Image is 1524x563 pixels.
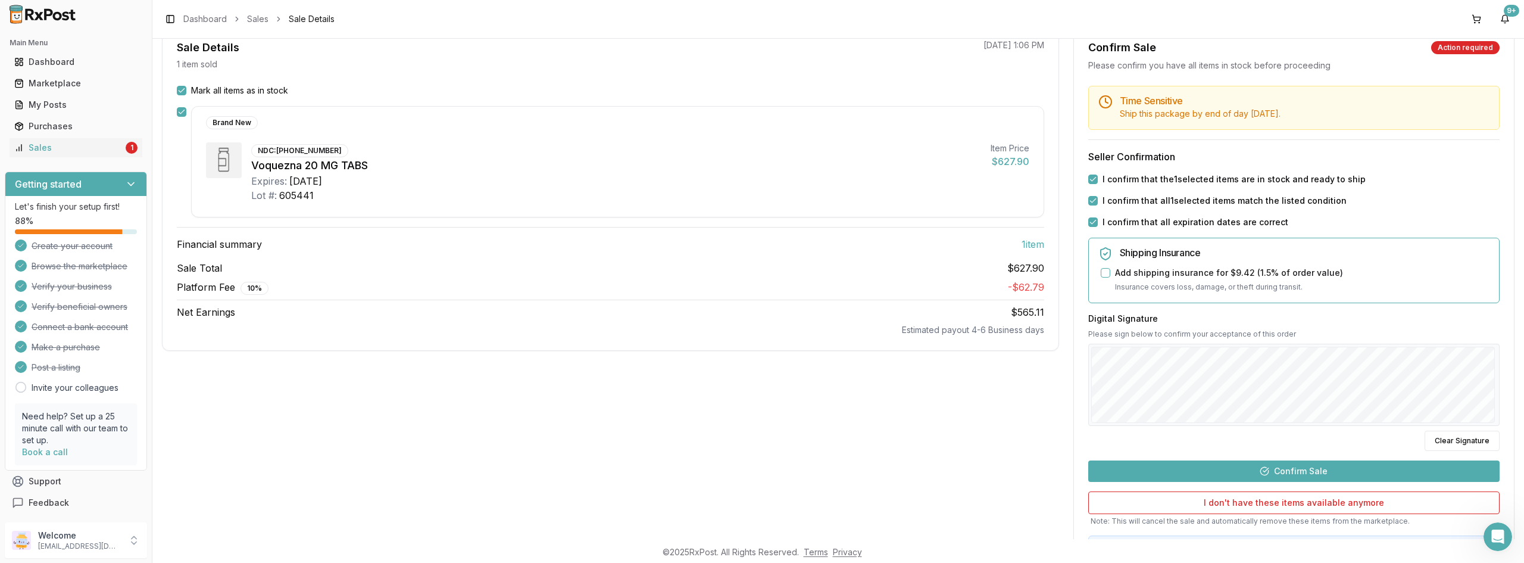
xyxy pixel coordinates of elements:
h5: Shipping Insurance [1120,248,1489,257]
label: I confirm that all expiration dates are correct [1103,216,1288,228]
h2: Main Menu [10,38,142,48]
button: Marketplace [5,74,147,93]
div: Brand New [206,116,258,129]
a: Purchases [10,116,142,137]
h3: Seller Confirmation [1088,150,1500,164]
button: Sales1 [5,138,147,157]
span: 88 % [15,215,33,227]
span: Financial summary [177,237,262,251]
div: Item Price [991,142,1029,154]
iframe: Intercom live chat [1484,522,1512,551]
label: Mark all items as in stock [191,85,288,97]
span: Verify your business [32,281,112,293]
button: Feedback [5,492,147,514]
p: Please sign below to confirm your acceptance of this order [1088,329,1500,339]
div: Sales [14,142,123,154]
div: $627.90 [991,154,1029,169]
p: Insurance covers loss, damage, or theft during transit. [1115,281,1489,293]
span: Post a listing [32,362,80,374]
a: Privacy [833,547,862,557]
span: Ship this package by end of day [DATE] . [1120,108,1281,119]
div: NDC: [PHONE_NUMBER] [251,144,348,157]
span: Net Earnings [177,305,235,319]
div: Dashboard [14,56,138,68]
p: 1 item sold [177,58,217,70]
p: [EMAIL_ADDRESS][DOMAIN_NAME] [38,542,121,551]
div: 9+ [1504,5,1519,17]
label: Add shipping insurance for $9.42 ( 1.5 % of order value) [1115,267,1343,279]
span: Platform Fee [177,280,268,295]
span: 1 item [1022,237,1044,251]
div: 605441 [279,188,314,203]
div: Marketplace [14,77,138,89]
label: I confirm that all 1 selected items match the listed condition [1103,195,1347,207]
img: RxPost Logo [5,5,81,24]
div: My Posts [14,99,138,111]
a: My Posts [10,94,142,116]
div: Action required [1431,41,1500,54]
span: $627.90 [1007,261,1044,275]
button: Clear Signature [1425,431,1500,451]
a: Dashboard [10,51,142,73]
h5: Time Sensitive [1120,96,1489,105]
div: Lot #: [251,188,277,203]
button: 9+ [1495,10,1514,29]
span: $565.11 [1011,306,1044,318]
p: Welcome [38,530,121,542]
a: Sales [247,13,268,25]
a: Sales1 [10,137,142,158]
span: Sale Total [177,261,222,275]
span: Verify beneficial owners [32,301,127,313]
span: Create your account [32,240,113,252]
div: Estimated payout 4-6 Business days [177,324,1044,336]
p: Note: This will cancel the sale and automatically remove these items from the marketplace. [1088,517,1500,526]
div: Confirm Sale [1088,39,1156,56]
div: 1 [126,142,138,154]
p: Need help? Set up a 25 minute call with our team to set up. [22,410,130,446]
nav: breadcrumb [183,13,335,25]
a: Dashboard [183,13,227,25]
div: [DATE] [289,174,322,188]
button: Support [5,471,147,492]
button: I don't have these items available anymore [1088,492,1500,514]
span: Feedback [29,497,69,509]
a: Book a call [22,447,68,457]
div: Voquezna 20 MG TABS [251,157,981,174]
p: Let's finish your setup first! [15,201,137,213]
p: [DATE] 1:06 PM [983,39,1044,51]
span: Connect a bank account [32,321,128,333]
label: I confirm that the 1 selected items are in stock and ready to ship [1103,173,1366,185]
h3: Digital Signature [1088,313,1500,325]
img: User avatar [12,531,31,550]
a: Terms [804,547,828,557]
div: Expires: [251,174,287,188]
button: Confirm Sale [1088,461,1500,482]
button: Purchases [5,117,147,136]
span: - $62.79 [1008,281,1044,293]
div: 10 % [241,282,268,295]
h3: Getting started [15,177,82,191]
button: My Posts [5,95,147,114]
img: Voquezna 20 MG TABS [206,142,242,178]
a: Invite your colleagues [32,382,118,394]
div: Sale Details [177,39,239,56]
span: Make a purchase [32,341,100,353]
span: Browse the marketplace [32,260,127,272]
a: Marketplace [10,73,142,94]
div: Purchases [14,120,138,132]
span: Sale Details [289,13,335,25]
button: Dashboard [5,52,147,71]
div: Please confirm you have all items in stock before proceeding [1088,60,1500,71]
